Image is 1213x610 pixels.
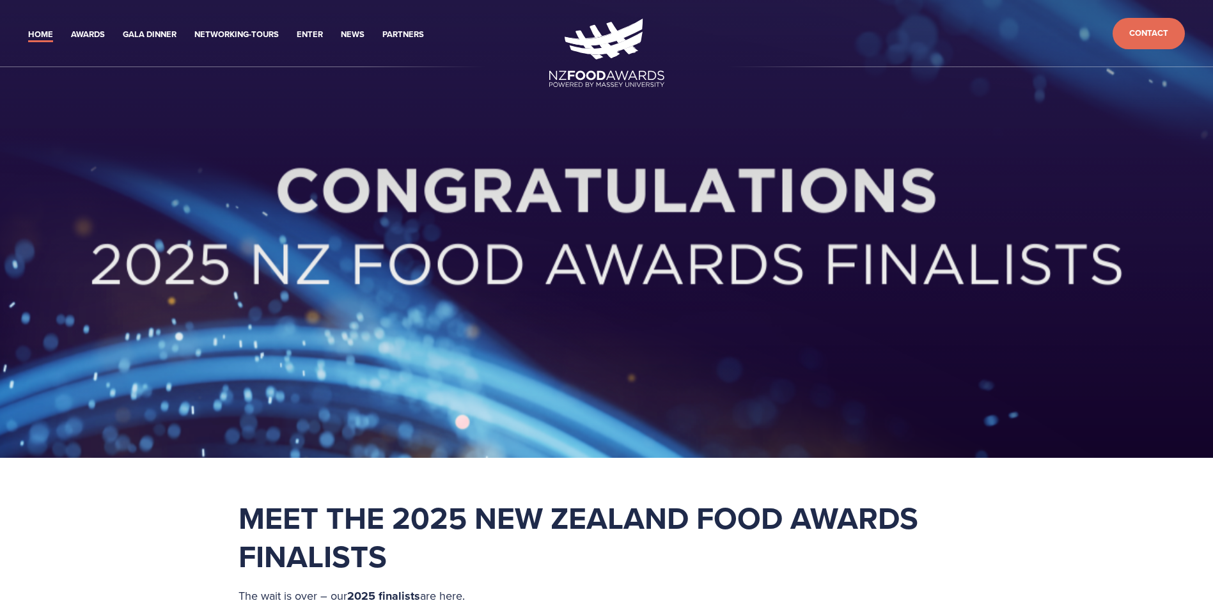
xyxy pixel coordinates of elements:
a: Enter [297,27,323,42]
a: Gala Dinner [123,27,176,42]
a: Home [28,27,53,42]
a: Partners [382,27,424,42]
a: Contact [1113,18,1185,49]
strong: 2025 finalists [347,588,420,604]
a: News [341,27,364,42]
p: The wait is over – our are here. [239,586,975,607]
strong: Meet the 2025 New Zealand Food Awards Finalists [239,496,926,579]
a: Awards [71,27,105,42]
a: Networking-Tours [194,27,279,42]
